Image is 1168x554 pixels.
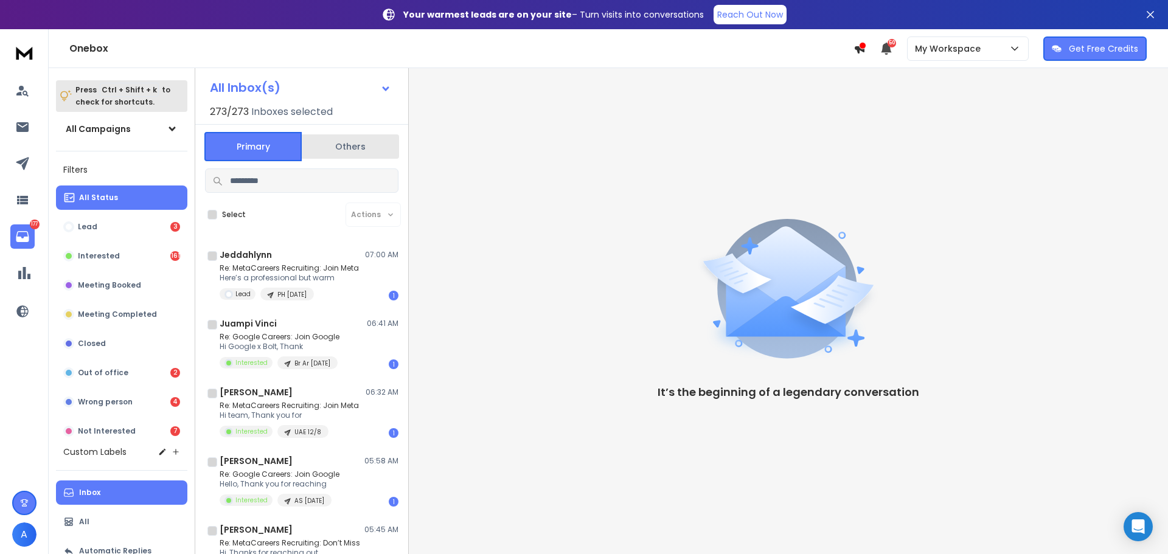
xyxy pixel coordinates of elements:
[1069,43,1138,55] p: Get Free Credits
[56,185,187,210] button: All Status
[365,250,398,260] p: 07:00 AM
[220,524,293,536] h1: [PERSON_NAME]
[78,368,128,378] p: Out of office
[220,317,277,330] h1: Juampi Vinci
[235,358,268,367] p: Interested
[12,41,36,64] img: logo
[66,123,131,135] h1: All Campaigns
[1043,36,1147,61] button: Get Free Credits
[251,105,333,119] h3: Inboxes selected
[56,161,187,178] h3: Filters
[56,117,187,141] button: All Campaigns
[78,280,141,290] p: Meeting Booked
[294,428,321,437] p: UAE 12/8
[1124,512,1153,541] div: Open Intercom Messenger
[220,342,339,351] p: Hi Google x Bolt, Thank
[235,427,268,436] p: Interested
[220,455,293,467] h1: [PERSON_NAME]
[79,193,118,203] p: All Status
[367,319,398,328] p: 06:41 AM
[915,43,985,55] p: My Workspace
[235,289,251,299] p: Lead
[56,273,187,297] button: Meeting Booked
[220,479,339,489] p: Hello, Thank you for reaching
[403,9,704,21] p: – Turn visits into conversations
[277,290,307,299] p: PH [DATE]
[170,222,180,232] div: 3
[403,9,572,21] strong: Your warmest leads are on your site
[366,387,398,397] p: 06:32 AM
[294,496,324,505] p: AS [DATE]
[389,428,398,438] div: 1
[56,361,187,385] button: Out of office2
[220,332,339,342] p: Re: Google Careers: Join Google
[56,480,187,505] button: Inbox
[389,291,398,300] div: 1
[78,339,106,348] p: Closed
[30,220,40,229] p: 177
[294,359,330,368] p: Br Ar [DATE]
[714,5,787,24] a: Reach Out Now
[220,263,359,273] p: Re: MetaCareers Recruiting: Join Meta
[100,83,159,97] span: Ctrl + Shift + k
[170,426,180,436] div: 7
[389,359,398,369] div: 1
[170,251,180,261] div: 161
[210,105,249,119] span: 273 / 273
[56,302,187,327] button: Meeting Completed
[364,456,398,466] p: 05:58 AM
[204,132,302,161] button: Primary
[69,41,853,56] h1: Onebox
[220,273,359,283] p: Here’s a professional but warm
[56,215,187,239] button: Lead3
[12,522,36,547] button: A
[220,469,339,479] p: Re: Google Careers: Join Google
[56,390,187,414] button: Wrong person4
[78,310,157,319] p: Meeting Completed
[78,397,133,407] p: Wrong person
[389,497,398,507] div: 1
[56,244,187,268] button: Interested161
[78,222,97,232] p: Lead
[302,133,399,160] button: Others
[10,224,35,249] a: 177
[220,410,359,420] p: Hi team, Thank you for
[222,210,246,220] label: Select
[364,525,398,535] p: 05:45 AM
[56,510,187,534] button: All
[717,9,783,21] p: Reach Out Now
[235,496,268,505] p: Interested
[200,75,401,100] button: All Inbox(s)
[75,84,170,108] p: Press to check for shortcuts.
[79,488,100,497] p: Inbox
[170,397,180,407] div: 4
[56,419,187,443] button: Not Interested7
[210,81,280,94] h1: All Inbox(s)
[170,368,180,378] div: 2
[888,39,896,47] span: 50
[220,401,359,410] p: Re: MetaCareers Recruiting: Join Meta
[220,538,360,548] p: Re: MetaCareers Recruiting: Don’t Miss
[220,386,293,398] h1: [PERSON_NAME]
[658,384,919,401] p: It’s the beginning of a legendary conversation
[56,331,187,356] button: Closed
[78,251,120,261] p: Interested
[79,517,89,527] p: All
[78,426,136,436] p: Not Interested
[63,446,127,458] h3: Custom Labels
[220,249,272,261] h1: Jeddahlynn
